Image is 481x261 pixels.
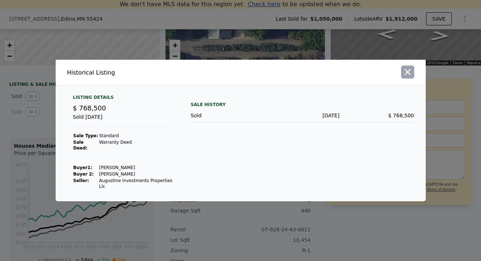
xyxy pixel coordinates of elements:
[265,112,340,119] div: [DATE]
[99,139,173,151] td: Warranty Deed
[73,133,98,138] strong: Sale Type:
[73,172,94,177] strong: Buyer 2:
[67,68,238,77] div: Historical Listing
[99,132,173,139] td: Standard
[73,94,173,103] div: Listing Details
[73,178,89,183] strong: Seller :
[73,140,88,151] strong: Sale Deed:
[388,113,414,118] span: $ 768,500
[73,113,173,127] div: Sold [DATE]
[99,164,173,171] td: [PERSON_NAME]
[99,171,173,177] td: [PERSON_NAME]
[191,100,414,109] div: Sale History
[191,112,265,119] div: Sold
[73,104,106,112] span: $ 768,500
[99,177,173,190] td: Augustine Investments Properties Llc
[73,165,93,170] strong: Buyer 1 :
